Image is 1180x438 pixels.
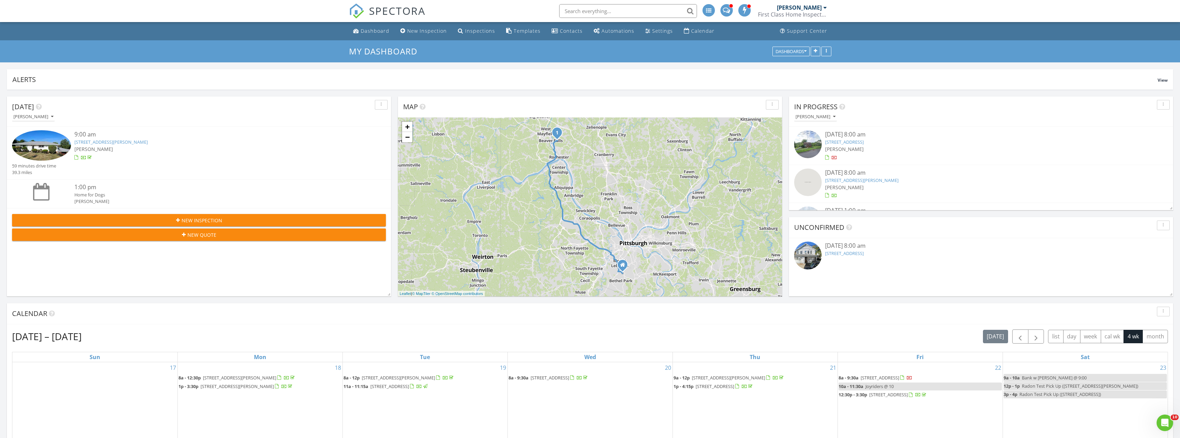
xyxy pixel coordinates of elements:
span: 9a - 12p [674,375,690,381]
a: 8a - 12p [STREET_ADDRESS][PERSON_NAME] [343,374,507,382]
a: Friday [915,352,925,362]
div: First Class Home Inspections, LLC [758,11,827,18]
span: 12:30p - 3:30p [839,391,867,398]
span: [STREET_ADDRESS] [696,383,734,389]
button: New Quote [12,228,386,241]
a: Support Center [777,25,830,38]
a: Go to August 20, 2025 [664,362,673,373]
span: Joyriders @ 10 [865,383,894,389]
button: Next [1028,329,1044,344]
img: 9360869%2Fcover_photos%2FXJ8W9FMzqGcGrIaJM5dv%2Fsmall.jpg [12,130,71,161]
a: Go to August 19, 2025 [499,362,507,373]
button: day [1063,330,1080,343]
a: Zoom out [402,132,412,142]
a: Settings [643,25,676,38]
div: Inspections [465,28,495,34]
div: [DATE] 8:00 am [825,242,1137,250]
a: Tuesday [419,352,431,362]
span: Bank w [PERSON_NAME] @ 9:00 [1022,375,1087,381]
span: 1p - 4:15p [674,383,694,389]
input: Search everything... [559,4,697,18]
a: 12:30p - 3:30p [STREET_ADDRESS] [839,391,1002,399]
a: 8a - 12:30p [STREET_ADDRESS][PERSON_NAME] [178,374,342,382]
a: 8a - 9:30a [STREET_ADDRESS] [839,374,1002,382]
a: Contacts [549,25,585,38]
span: View [1158,77,1168,83]
a: New Inspection [398,25,450,38]
span: [STREET_ADDRESS] [869,391,908,398]
a: Zoom in [402,122,412,132]
span: [STREET_ADDRESS][PERSON_NAME] [692,375,765,381]
a: 1p - 4:15p [STREET_ADDRESS] [674,383,837,391]
button: Previous [1012,329,1028,344]
button: list [1048,330,1064,343]
span: [STREET_ADDRESS][PERSON_NAME] [203,375,276,381]
a: Go to August 23, 2025 [1159,362,1168,373]
span: In Progress [794,102,838,111]
a: 8a - 12p [STREET_ADDRESS][PERSON_NAME] [343,375,455,381]
a: Saturday [1079,352,1091,362]
i: 1 [556,131,558,135]
button: [DATE] [983,330,1008,343]
div: [PERSON_NAME] [74,198,355,205]
span: SPECTORA [369,3,425,18]
span: [PERSON_NAME] [825,184,864,191]
div: Settings [652,28,673,34]
span: New Quote [187,231,216,238]
div: 59 minutes drive time [12,163,56,169]
span: 11a - 11:15a [343,383,368,389]
button: week [1080,330,1101,343]
span: Radon Test Pick Up ([STREET_ADDRESS]) [1019,391,1101,397]
span: New Inspection [182,217,222,224]
a: Automations (Advanced) [591,25,637,38]
a: Go to August 17, 2025 [168,362,177,373]
a: Dashboard [350,25,392,38]
a: 1p - 3:30p [STREET_ADDRESS][PERSON_NAME] [178,383,294,389]
a: Sunday [88,352,102,362]
span: 10a - 11:30a [839,383,863,389]
button: month [1142,330,1168,343]
div: [PERSON_NAME] [13,114,53,119]
iframe: Intercom live chat [1157,415,1173,431]
div: Support Center [787,28,827,34]
span: [STREET_ADDRESS] [861,375,899,381]
div: Calendar [691,28,715,34]
a: 8a - 9:30a [STREET_ADDRESS] [839,375,912,381]
a: SPECTORA [349,9,425,24]
a: 12:30p - 3:30p [STREET_ADDRESS] [839,391,927,398]
img: streetview [794,206,822,234]
img: streetview [794,169,822,196]
img: streetview [794,130,822,158]
div: New Inspection [407,28,447,34]
a: 1p - 3:30p [STREET_ADDRESS][PERSON_NAME] [178,383,342,391]
div: Dashboard [361,28,389,34]
div: 2310 Wells Drive, Bethel Park PA 15102 [623,265,627,269]
a: [STREET_ADDRESS][PERSON_NAME] [74,139,148,145]
div: 108 Dave St, New Brighton, PA 15066 [557,132,561,136]
span: [STREET_ADDRESS] [370,383,409,389]
a: [DATE] 8:00 am [STREET_ADDRESS] [PERSON_NAME] [794,130,1168,161]
button: [PERSON_NAME] [794,112,837,122]
span: 3p - 4p [1004,391,1017,397]
a: © MapTiler [412,292,431,296]
a: Go to August 18, 2025 [334,362,342,373]
span: Unconfirmed [794,223,844,232]
span: [STREET_ADDRESS][PERSON_NAME] [362,375,435,381]
div: Templates [514,28,541,34]
a: Templates [503,25,543,38]
button: Dashboards [772,47,810,56]
button: [PERSON_NAME] [12,112,55,122]
div: 39.3 miles [12,169,56,176]
div: Contacts [560,28,583,34]
div: Automations [602,28,634,34]
div: Home for Dogs [74,192,355,198]
button: cal wk [1101,330,1124,343]
a: [DATE] 1:00 pm [STREET_ADDRESS][PERSON_NAME] [PERSON_NAME] [794,206,1168,237]
div: [DATE] 1:00 pm [825,206,1137,215]
div: [PERSON_NAME] [777,4,822,11]
a: 11a - 11:15a [STREET_ADDRESS] [343,383,507,391]
a: 9a - 12p [STREET_ADDRESS][PERSON_NAME] [674,375,785,381]
span: [PERSON_NAME] [74,146,113,152]
a: Calendar [681,25,717,38]
a: 11a - 11:15a [STREET_ADDRESS] [343,383,429,389]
